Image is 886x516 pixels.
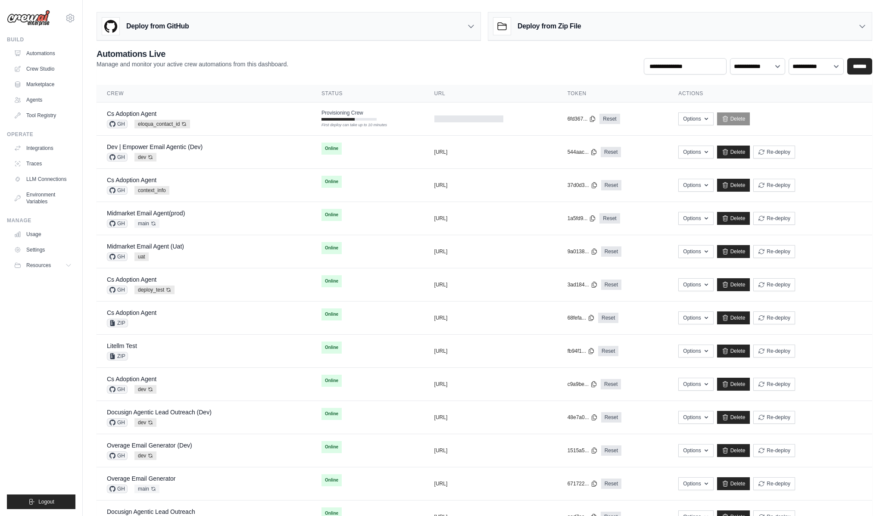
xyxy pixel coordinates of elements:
button: 48e7a0... [568,414,598,421]
button: 37d0d3... [568,182,598,189]
a: Reset [601,379,621,389]
button: Re-deploy [753,378,795,391]
button: 671722... [568,480,598,487]
div: Manage [7,217,75,224]
button: Options [678,378,713,391]
button: Re-deploy [753,411,795,424]
span: Online [321,342,342,354]
button: c9a9be... [568,381,597,388]
button: Re-deploy [753,179,795,192]
span: eloqua_contact_id [134,120,190,128]
div: Build [7,36,75,43]
p: Manage and monitor your active crew automations from this dashboard. [97,60,288,68]
div: First deploy can take up to 10 minutes [321,122,377,128]
a: Overage Email Generator [107,475,176,482]
a: Automations [10,47,75,60]
th: Crew [97,85,311,103]
button: Re-deploy [753,278,795,291]
span: GH [107,219,128,228]
span: GH [107,485,128,493]
button: Options [678,278,713,291]
span: context_info [134,186,169,195]
a: Reset [601,180,621,190]
span: Online [321,143,342,155]
button: fb94f1... [568,348,595,354]
button: 544aac... [568,149,597,155]
button: Options [678,212,713,225]
span: Online [321,242,342,254]
span: dev [134,153,156,162]
span: Online [321,308,342,320]
a: Docusign Agentic Lead Outreach (Dev) [107,409,212,416]
a: Integrations [10,141,75,155]
a: Delete [717,179,750,192]
span: dev [134,451,156,460]
a: Delete [717,444,750,457]
a: Reset [601,445,621,456]
h2: Automations Live [97,48,288,60]
img: GitHub Logo [102,18,119,35]
a: Dev | Empower Email Agentic (Dev) [107,143,203,150]
a: Litellm Test [107,342,137,349]
th: Actions [668,85,872,103]
button: 9a0138... [568,248,598,255]
span: Resources [26,262,51,269]
a: Delete [717,345,750,357]
div: Operate [7,131,75,138]
span: ZIP [107,319,128,327]
button: Options [678,112,713,125]
button: Options [678,477,713,490]
button: Options [678,311,713,324]
button: Re-deploy [753,444,795,457]
a: Midmarket Email Agent(prod) [107,210,185,217]
a: Traces [10,157,75,171]
a: Cs Adoption Agent [107,376,156,382]
a: Reset [599,114,620,124]
th: Status [311,85,424,103]
span: uat [134,252,149,261]
span: GH [107,451,128,460]
a: Delete [717,411,750,424]
a: Settings [10,243,75,257]
span: GH [107,153,128,162]
span: GH [107,286,128,294]
span: Online [321,474,342,486]
button: Options [678,179,713,192]
button: 1515a5... [568,447,598,454]
button: Resources [10,258,75,272]
button: Re-deploy [753,345,795,357]
a: Environment Variables [10,188,75,208]
span: ZIP [107,352,128,361]
span: main [134,219,159,228]
h3: Deploy from Zip File [518,21,581,31]
a: Agents [10,93,75,107]
button: Options [678,146,713,159]
th: Token [557,85,668,103]
button: 68fefa... [568,314,595,321]
a: Marketplace [10,78,75,91]
a: Delete [717,245,750,258]
button: Options [678,345,713,357]
span: GH [107,418,128,427]
span: GH [107,120,128,128]
button: 6fd367... [568,115,596,122]
span: Online [321,209,342,221]
button: 1a5fd9... [568,215,596,222]
a: Docusign Agentic Lead Outreach [107,508,195,515]
a: Reset [601,280,621,290]
a: Reset [598,346,618,356]
a: Cs Adoption Agent [107,177,156,183]
a: Reset [601,147,621,157]
button: Re-deploy [753,212,795,225]
button: Options [678,411,713,424]
a: Delete [717,278,750,291]
span: dev [134,385,156,394]
a: Midmarket Email Agent (Uat) [107,243,184,250]
button: Logout [7,494,75,509]
a: Reset [601,479,621,489]
button: Re-deploy [753,311,795,324]
button: Options [678,245,713,258]
a: Delete [717,212,750,225]
span: Online [321,176,342,188]
span: Logout [38,498,54,505]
